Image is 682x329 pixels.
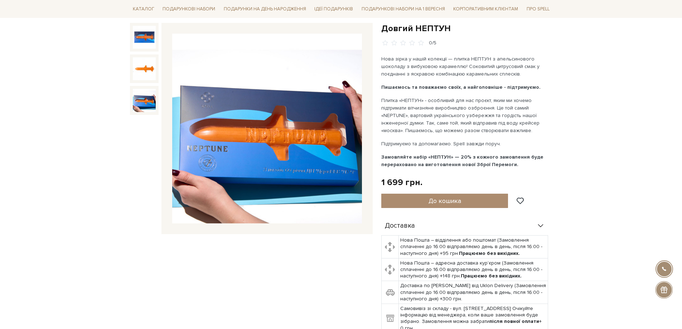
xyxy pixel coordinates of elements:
[489,318,539,324] b: після повної оплати
[381,84,541,90] b: Пишаємось та поважаємо своїх, а найголовніше - підтримуємо.
[399,258,548,281] td: Нова Пошта – адресна доставка кур'єром (Замовлення сплаченні до 16:00 відправляємо день в день, п...
[459,250,520,256] b: Працюємо без вихідних.
[381,177,422,188] div: 1 699 грн.
[221,4,309,15] a: Подарунки на День народження
[133,89,156,112] img: Довгий НЕПТУН
[429,197,461,205] span: До кошика
[130,4,157,15] a: Каталог
[399,236,548,258] td: Нова Пошта – відділення або поштомат (Замовлення сплаченні до 16:00 відправляємо день в день, піс...
[399,281,548,304] td: Доставка по [PERSON_NAME] від Uklon Delivery (Замовлення сплаченні до 16:00 відправляємо день в д...
[461,273,522,279] b: Працюємо без вихідних.
[133,26,156,49] img: Довгий НЕПТУН
[160,4,218,15] a: Подарункові набори
[450,3,521,15] a: Корпоративним клієнтам
[381,23,552,34] h1: Довгий НЕПТУН
[381,140,549,147] p: Підтримуємо та допомагаємо. Spell завжди поруч.
[381,97,549,134] p: Плитка «НЕПТУН» - особливий для нас проєкт, яким ми хочемо підтримати вітчизняне виробництво озбр...
[311,4,356,15] a: Ідеї подарунків
[429,40,436,47] div: 0/5
[524,4,552,15] a: Про Spell
[359,3,448,15] a: Подарункові набори на 1 Вересня
[172,34,362,223] img: Довгий НЕПТУН
[133,57,156,80] img: Довгий НЕПТУН
[385,223,415,229] span: Доставка
[381,194,508,208] button: До кошика
[381,154,543,168] b: Замовляйте набір «НЕПТУН» — 20% з кожного замовлення буде перераховано на виготовлення нової Збро...
[381,55,549,78] p: Нова зірка у нашій колекції — плитка НЕПТУН з апельсинового шоколаду з вибуховою карамеллю! Соков...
